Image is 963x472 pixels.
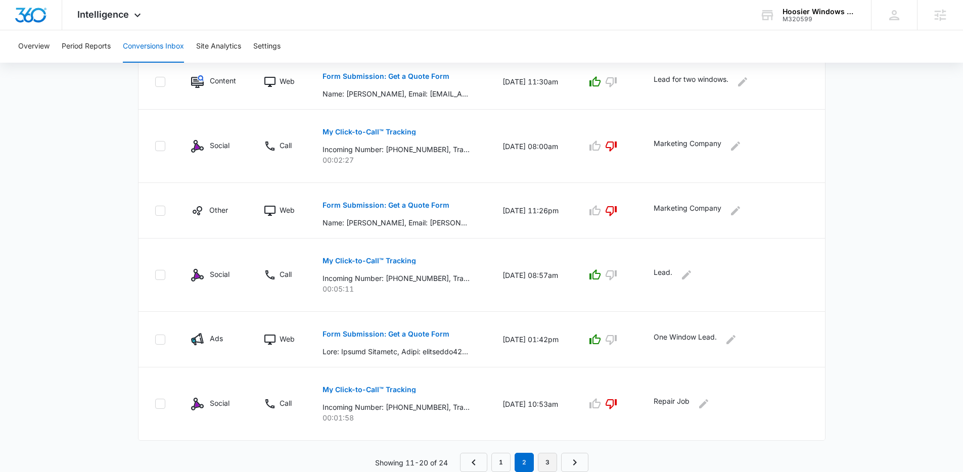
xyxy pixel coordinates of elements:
button: Conversions Inbox [123,30,184,63]
p: Showing 11-20 of 24 [375,457,448,468]
p: My Click-to-Call™ Tracking [323,128,416,135]
p: Web [280,205,295,215]
button: Site Analytics [196,30,241,63]
button: Edit Comments [723,332,739,348]
button: Form Submission: Get a Quote Form [323,193,449,217]
p: Ads [210,333,223,344]
p: Marketing Company [654,138,721,154]
td: [DATE] 08:57am [490,239,575,312]
button: My Click-to-Call™ Tracking [323,120,416,144]
p: Form Submission: Get a Quote Form [323,73,449,80]
button: My Click-to-Call™ Tracking [323,377,416,402]
p: One Window Lead. [654,332,717,348]
button: Form Submission: Get a Quote Form [323,322,449,346]
button: My Click-to-Call™ Tracking [323,249,416,273]
p: 00:02:27 [323,155,478,165]
td: [DATE] 01:42pm [490,312,575,367]
p: Name: [PERSON_NAME], Email: [PERSON_NAME][EMAIL_ADDRESS][DOMAIN_NAME], Phone: [PHONE_NUMBER], Wha... [323,217,470,228]
button: Edit Comments [696,396,712,412]
p: Lead. [654,267,672,283]
td: [DATE] 10:53am [490,367,575,441]
button: Period Reports [62,30,111,63]
a: Page 1 [491,453,511,472]
p: 00:05:11 [323,284,478,294]
p: Call [280,269,292,279]
div: account name [783,8,856,16]
p: Lead for two windows. [654,74,728,90]
button: Edit Comments [727,138,744,154]
p: Form Submission: Get a Quote Form [323,331,449,338]
td: [DATE] 11:30am [490,54,575,110]
p: 00:01:58 [323,412,478,423]
button: Overview [18,30,50,63]
p: Incoming Number: [PHONE_NUMBER], Tracking Number: [PHONE_NUMBER], Ring To: [PHONE_NUMBER], Caller... [323,273,470,284]
p: Name: [PERSON_NAME], Email: [EMAIL_ADDRESS][DOMAIN_NAME], Phone: [PHONE_NUMBER], What service are... [323,88,470,99]
div: account id [783,16,856,23]
a: Previous Page [460,453,487,472]
p: Incoming Number: [PHONE_NUMBER], Tracking Number: [PHONE_NUMBER], Ring To: [PHONE_NUMBER], Caller... [323,144,470,155]
p: My Click-to-Call™ Tracking [323,386,416,393]
p: Incoming Number: [PHONE_NUMBER], Tracking Number: [PHONE_NUMBER], Ring To: [PHONE_NUMBER], Caller... [323,402,470,412]
td: [DATE] 11:26pm [490,183,575,239]
p: Web [280,334,295,344]
button: Edit Comments [678,267,695,283]
p: Repair Job [654,396,690,412]
p: My Click-to-Call™ Tracking [323,257,416,264]
p: Form Submission: Get a Quote Form [323,202,449,209]
a: Next Page [561,453,588,472]
p: Content [210,75,236,86]
p: Social [210,398,230,408]
button: Edit Comments [735,74,751,90]
p: Lore: Ipsumd Sitametc, Adipi: elitseddo42@eiusm.tem, Incid: 7411634584, Utla etdolor mag ali enim... [323,346,470,357]
p: Social [210,140,230,151]
button: Edit Comments [727,203,744,219]
a: Page 3 [538,453,557,472]
p: Social [210,269,230,279]
p: Web [280,76,295,86]
p: Call [280,140,292,151]
p: Other [209,205,228,215]
span: Intelligence [77,9,129,20]
button: Settings [253,30,281,63]
nav: Pagination [460,453,588,472]
em: 2 [515,453,534,472]
p: Marketing Company [654,203,721,219]
button: Form Submission: Get a Quote Form [323,64,449,88]
td: [DATE] 08:00am [490,110,575,183]
p: Call [280,398,292,408]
